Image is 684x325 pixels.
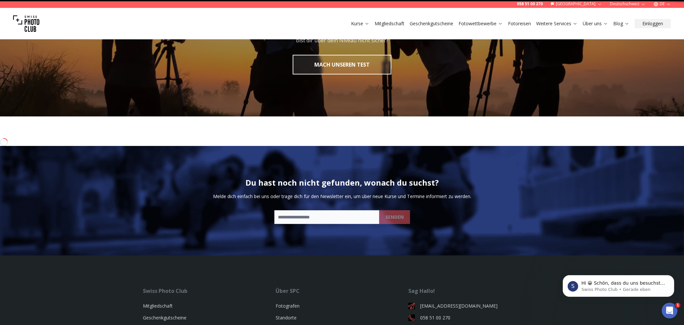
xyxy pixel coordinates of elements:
[410,20,453,27] a: Geschenkgutscheine
[517,1,543,7] a: 058 51 00 270
[213,193,471,200] p: Melde dich einfach bei uns oder trage dich für den Newsletter ein, um über neue Kurse und Termine...
[276,315,297,321] a: Standorte
[580,19,611,28] button: Über uns
[293,55,391,74] button: MACH UNSEREN TEST
[245,177,439,188] h2: Du hast noch nicht gefunden, wonach du suchst?
[505,19,534,28] button: Fotoreisen
[613,20,629,27] a: Blog
[459,20,503,27] a: Fotowettbewerbe
[583,20,608,27] a: Über uns
[408,303,541,309] a: [EMAIL_ADDRESS][DOMAIN_NAME]
[635,19,671,28] button: Einloggen
[536,20,577,27] a: Weitere Services
[351,20,369,27] a: Kurse
[662,303,677,318] iframe: Intercom live chat
[372,19,407,28] button: Mitgliedschaft
[407,19,456,28] button: Geschenkgutscheine
[348,19,372,28] button: Kurse
[456,19,505,28] button: Fotowettbewerbe
[143,315,186,321] a: Geschenkgutscheine
[276,287,408,295] div: Über SPC
[611,19,632,28] button: Blog
[508,20,531,27] a: Fotoreisen
[553,261,684,307] iframe: Intercom notifications Nachricht
[408,287,541,295] div: Sag Hallo!
[375,20,404,27] a: Mitgliedschaft
[276,303,300,309] a: Fotografen
[675,303,680,308] span: 1
[143,303,173,309] a: Mitgliedschaft
[534,19,580,28] button: Weitere Services
[385,214,404,220] b: SENDEN
[13,10,39,37] img: Swiss photo club
[379,210,410,224] button: SENDEN
[143,287,276,295] div: Swiss Photo Club
[408,315,541,321] a: 058 51 00 270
